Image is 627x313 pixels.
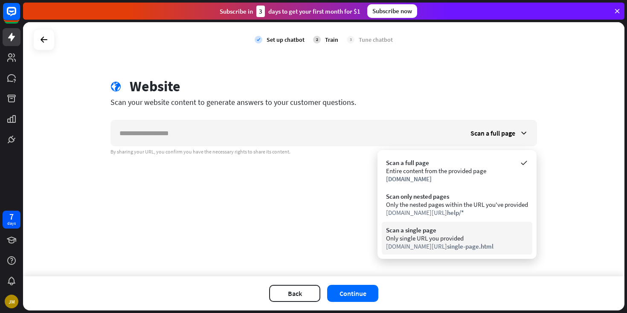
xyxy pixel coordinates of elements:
[447,242,493,250] span: single-page.html
[110,148,537,155] div: By sharing your URL, you confirm you have the necessary rights to share its content.
[325,36,338,43] div: Train
[470,129,515,137] span: Scan a full page
[256,6,265,17] div: 3
[269,285,320,302] button: Back
[3,211,20,229] a: 7 days
[386,234,528,242] div: Only single URL you provided
[386,175,432,183] span: [DOMAIN_NAME]
[130,78,180,95] div: Website
[313,36,321,43] div: 2
[110,97,537,107] div: Scan your website content to generate answers to your customer questions.
[386,200,528,209] div: Only the nested pages within the URL you've provided
[367,4,417,18] div: Subscribe now
[386,167,528,175] div: Entire content from the provided page
[386,209,528,217] div: [DOMAIN_NAME][URL]
[386,242,528,250] div: [DOMAIN_NAME][URL]
[7,220,16,226] div: days
[9,213,14,220] div: 7
[267,36,305,43] div: Set up chatbot
[7,3,32,29] button: Open LiveChat chat widget
[386,192,528,200] div: Scan only nested pages
[5,295,18,308] div: JM
[386,226,528,234] div: Scan a single page
[347,36,354,43] div: 3
[255,36,262,43] i: check
[386,159,528,167] div: Scan a full page
[359,36,393,43] div: Tune chatbot
[327,285,378,302] button: Continue
[110,81,121,92] i: globe
[447,209,464,217] span: help/*
[220,6,360,17] div: Subscribe in days to get your first month for $1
